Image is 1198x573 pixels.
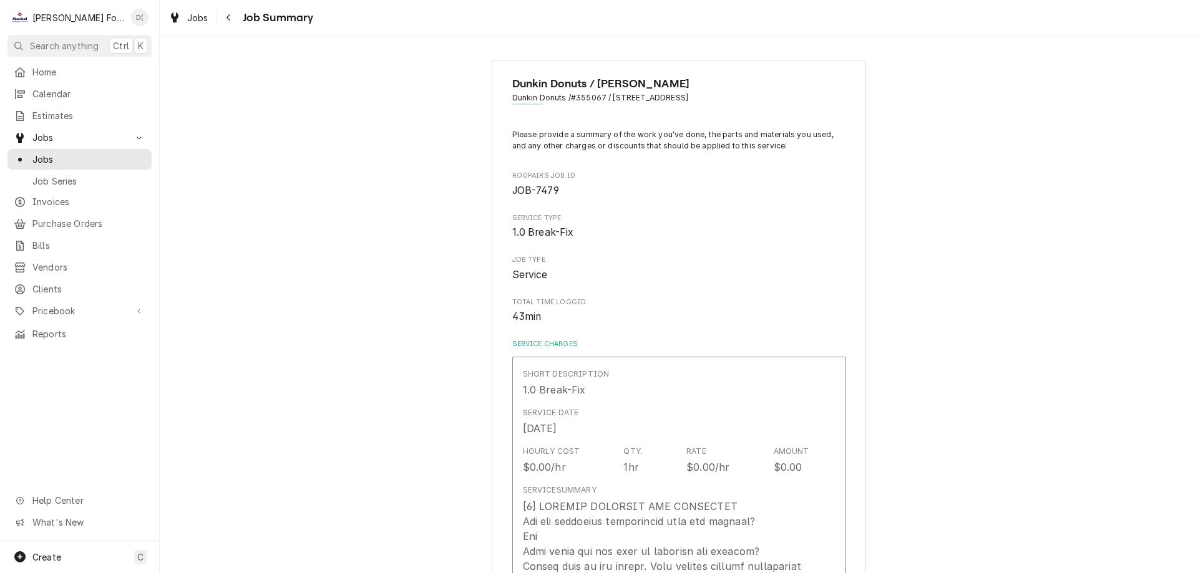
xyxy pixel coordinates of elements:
span: Clients [32,282,145,296]
div: Derek Testa (81)'s Avatar [131,9,149,26]
div: [DATE] [523,421,557,436]
span: Jobs [32,153,145,166]
button: Navigate back [219,7,239,27]
span: Estimates [32,109,145,122]
div: Short Description [523,368,610,380]
span: Job Type [512,255,846,265]
span: Service Type [512,225,846,240]
span: Search anything [30,39,99,52]
span: Invoices [32,195,145,208]
a: Go to Jobs [7,127,152,148]
span: Calendar [32,87,145,100]
div: $0.00/hr [523,460,566,474]
div: M [11,9,29,26]
span: Create [32,552,61,562]
span: 1.0 Break-Fix [512,226,574,238]
a: Calendar [7,84,152,104]
a: Go to Pricebook [7,301,152,321]
span: Help Center [32,494,144,507]
a: Reports [7,324,152,344]
span: Jobs [187,11,208,24]
span: Vendors [32,261,145,274]
div: 1.0 Break-Fix [523,382,586,397]
span: Address [512,92,846,104]
span: Purchase Orders [32,217,145,230]
span: Reports [32,327,145,340]
span: Service Type [512,213,846,223]
span: What's New [32,516,144,529]
div: D( [131,9,149,26]
div: Job Type [512,255,846,282]
span: Total Time Logged [512,309,846,324]
div: Client Information [512,75,846,113]
span: Roopairs Job ID [512,171,846,181]
div: Hourly Cost [523,446,580,457]
div: Marshall Food Equipment Service's Avatar [11,9,29,26]
a: Invoices [7,191,152,212]
div: Service Date [523,407,579,418]
a: Vendors [7,257,152,277]
span: Name [512,75,846,92]
span: 43min [512,311,542,322]
div: $0.00 [774,460,802,474]
a: Job Series [7,171,152,191]
a: Jobs [163,7,213,28]
a: Jobs [7,149,152,170]
div: Total Time Logged [512,297,846,324]
span: Job Type [512,267,846,282]
span: Job Summary [239,9,314,26]
span: Service [512,269,548,281]
span: K [138,39,144,52]
div: 1hr [623,460,638,474]
div: $0.00/hr [686,460,729,474]
a: Go to What's New [7,512,152,532]
span: Roopairs Job ID [512,183,846,198]
span: Home [32,65,145,79]
label: Service Charges [512,339,846,349]
a: Estimates [7,105,152,126]
span: Bills [32,239,145,252]
div: [PERSON_NAME] Food Equipment Service [32,11,124,24]
div: Service Type [512,213,846,240]
div: Amount [774,446,809,457]
div: Qty. [623,446,643,457]
span: Total Time Logged [512,297,846,307]
div: Service Summary [523,484,597,496]
span: Job Series [32,175,145,188]
a: Clients [7,279,152,299]
span: Pricebook [32,304,127,317]
button: Search anythingCtrlK [7,35,152,57]
a: Purchase Orders [7,213,152,234]
div: Roopairs Job ID [512,171,846,198]
span: C [137,551,144,564]
p: Please provide a summary of the work you've done, the parts and materials you used, and any other... [512,129,846,152]
a: Home [7,62,152,82]
div: Rate [686,446,706,457]
span: Ctrl [113,39,129,52]
a: Bills [7,235,152,256]
span: Jobs [32,131,127,144]
a: Go to Help Center [7,490,152,511]
span: JOB-7479 [512,185,559,196]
